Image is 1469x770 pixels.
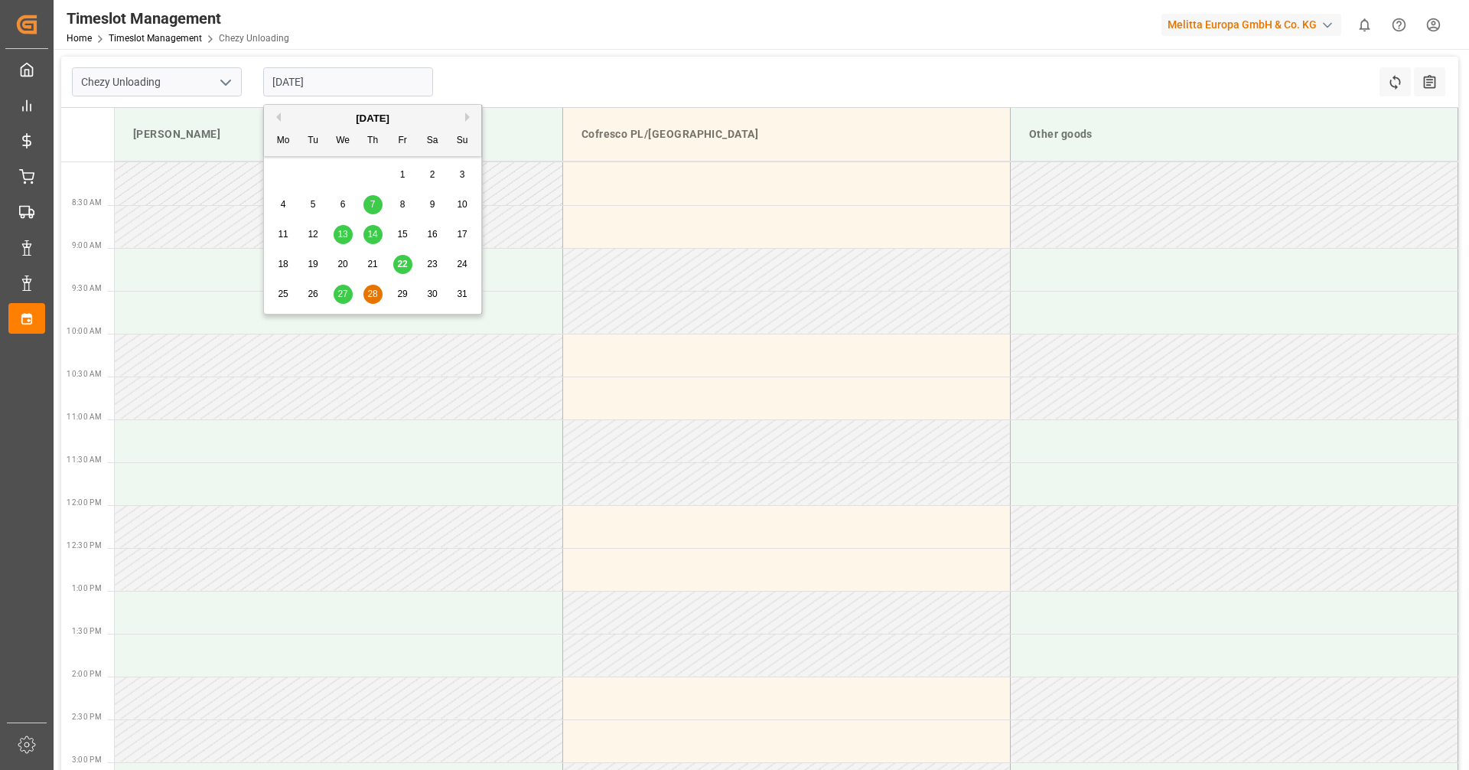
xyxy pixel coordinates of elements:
div: Sa [423,132,442,151]
span: 17 [457,229,467,240]
span: 21 [367,259,377,269]
span: 1 [400,169,406,180]
div: month 2025-08 [269,160,477,309]
span: 18 [278,259,288,269]
span: 13 [337,229,347,240]
div: Choose Monday, August 25th, 2025 [274,285,293,304]
span: 11:30 AM [67,455,102,464]
div: Choose Sunday, August 31st, 2025 [453,285,472,304]
div: Choose Wednesday, August 27th, 2025 [334,285,353,304]
div: Su [453,132,472,151]
span: 5 [311,199,316,210]
span: 9:00 AM [72,241,102,250]
button: Next Month [465,113,474,122]
div: Choose Friday, August 1st, 2025 [393,165,412,184]
span: 30 [427,289,437,299]
span: 2:00 PM [72,670,102,678]
div: Choose Saturday, August 2nd, 2025 [423,165,442,184]
span: 10:00 AM [67,327,102,335]
span: 16 [427,229,437,240]
span: 8 [400,199,406,210]
span: 19 [308,259,318,269]
span: 3:00 PM [72,755,102,764]
button: Melitta Europa GmbH & Co. KG [1161,10,1347,39]
div: Choose Sunday, August 3rd, 2025 [453,165,472,184]
div: Choose Tuesday, August 26th, 2025 [304,285,323,304]
div: Choose Thursday, August 7th, 2025 [363,195,383,214]
div: Choose Wednesday, August 13th, 2025 [334,225,353,244]
span: 25 [278,289,288,299]
span: 9:30 AM [72,284,102,292]
span: 8:30 AM [72,198,102,207]
div: Choose Saturday, August 9th, 2025 [423,195,442,214]
button: show 0 new notifications [1347,8,1382,42]
span: 9 [430,199,435,210]
div: Choose Tuesday, August 5th, 2025 [304,195,323,214]
div: Timeslot Management [67,7,289,30]
span: 12:00 PM [67,498,102,507]
span: 23 [427,259,437,269]
div: Fr [393,132,412,151]
div: Choose Friday, August 29th, 2025 [393,285,412,304]
span: 22 [397,259,407,269]
span: 3 [460,169,465,180]
input: Type to search/select [72,67,242,96]
input: DD-MM-YYYY [263,67,433,96]
div: Tu [304,132,323,151]
div: Choose Thursday, August 28th, 2025 [363,285,383,304]
div: Choose Sunday, August 10th, 2025 [453,195,472,214]
div: Choose Monday, August 18th, 2025 [274,255,293,274]
span: 12:30 PM [67,541,102,550]
span: 12 [308,229,318,240]
span: 4 [281,199,286,210]
span: 14 [367,229,377,240]
span: 11:00 AM [67,413,102,421]
div: Mo [274,132,293,151]
span: 10 [457,199,467,210]
button: Help Center [1382,8,1416,42]
span: 2 [430,169,435,180]
div: Choose Thursday, August 14th, 2025 [363,225,383,244]
span: 7 [370,199,376,210]
span: 31 [457,289,467,299]
div: Choose Tuesday, August 19th, 2025 [304,255,323,274]
a: Home [67,33,92,44]
div: Th [363,132,383,151]
div: Other goods [1023,120,1445,148]
div: Choose Saturday, August 23rd, 2025 [423,255,442,274]
div: Choose Sunday, August 24th, 2025 [453,255,472,274]
div: Cofresco PL/[GEOGRAPHIC_DATA] [575,120,998,148]
span: 11 [278,229,288,240]
a: Timeslot Management [109,33,202,44]
span: 10:30 AM [67,370,102,378]
div: We [334,132,353,151]
span: 27 [337,289,347,299]
span: 29 [397,289,407,299]
div: Choose Friday, August 22nd, 2025 [393,255,412,274]
div: [PERSON_NAME] [127,120,550,148]
span: 2:30 PM [72,713,102,721]
div: Choose Wednesday, August 20th, 2025 [334,255,353,274]
div: Melitta Europa GmbH & Co. KG [1161,14,1341,36]
div: Choose Friday, August 15th, 2025 [393,225,412,244]
div: Choose Sunday, August 17th, 2025 [453,225,472,244]
div: Choose Monday, August 11th, 2025 [274,225,293,244]
div: Choose Thursday, August 21st, 2025 [363,255,383,274]
div: Choose Monday, August 4th, 2025 [274,195,293,214]
span: 6 [340,199,346,210]
div: Choose Tuesday, August 12th, 2025 [304,225,323,244]
span: 20 [337,259,347,269]
div: Choose Saturday, August 16th, 2025 [423,225,442,244]
span: 28 [367,289,377,299]
div: Choose Friday, August 8th, 2025 [393,195,412,214]
button: Previous Month [272,113,281,122]
div: Choose Saturday, August 30th, 2025 [423,285,442,304]
span: 15 [397,229,407,240]
div: Choose Wednesday, August 6th, 2025 [334,195,353,214]
span: 1:30 PM [72,627,102,635]
span: 24 [457,259,467,269]
div: [DATE] [264,111,481,126]
span: 26 [308,289,318,299]
button: open menu [213,70,236,94]
span: 1:00 PM [72,584,102,592]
